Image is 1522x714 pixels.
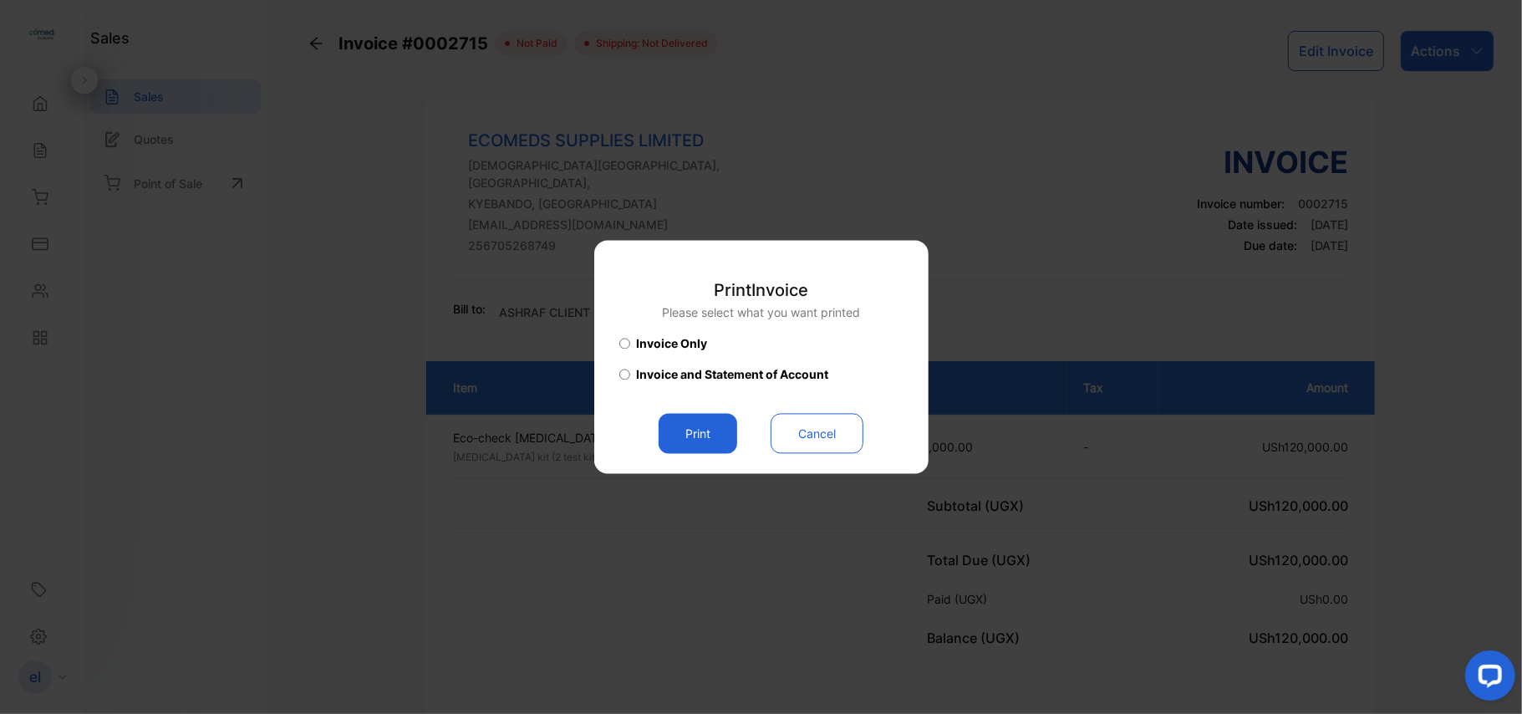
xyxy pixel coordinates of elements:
[662,278,860,303] p: Print Invoice
[637,335,708,353] span: Invoice Only
[637,366,829,384] span: Invoice and Statement of Account
[662,304,860,322] p: Please select what you want printed
[771,414,863,454] button: Cancel
[659,414,737,454] button: Print
[1452,644,1522,714] iframe: LiveChat chat widget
